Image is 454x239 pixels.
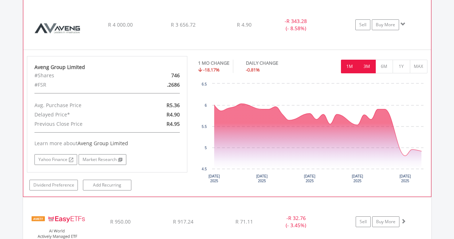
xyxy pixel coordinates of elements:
[198,60,229,66] div: 1 MO CHANGE
[372,19,399,30] a: Buy More
[171,21,196,28] span: R 3 656.72
[304,174,315,183] text: [DATE] 2025
[29,119,133,129] div: Previous Close Price
[29,71,133,80] div: #Shares
[410,60,427,73] button: MAX
[341,60,359,73] button: 1M
[352,174,363,183] text: [DATE] 2025
[246,60,303,66] div: DAILY CHANGE
[78,140,128,147] span: Aveng Group Limited
[133,71,185,80] div: 746
[209,174,220,183] text: [DATE] 2025
[203,66,220,73] span: -18.17%
[399,174,411,183] text: [DATE] 2025
[235,218,253,225] span: R 71.11
[198,80,427,188] div: Chart. Highcharts interactive chart.
[79,154,126,165] a: Market Research
[29,110,133,119] div: Delayed Price*
[202,167,207,171] text: 4.5
[167,120,180,127] span: R4.95
[375,60,393,73] button: 6M
[286,18,307,24] span: R 343.28
[355,19,370,30] a: Sell
[34,154,77,165] a: Yahoo Finance
[34,140,180,147] div: Learn more about
[205,104,207,107] text: 6
[205,146,207,150] text: 5
[356,216,371,227] a: Sell
[173,218,193,225] span: R 917.24
[198,80,427,188] svg: Interactive chart
[202,125,207,129] text: 5.5
[83,180,131,190] a: Add Recurring
[237,21,252,28] span: R 4.90
[110,218,131,225] span: R 950.00
[393,60,410,73] button: 1Y
[372,216,399,227] a: Buy More
[202,82,207,86] text: 6.5
[133,80,185,89] div: .2686
[29,101,133,110] div: Avg. Purchase Price
[256,174,268,183] text: [DATE] 2025
[288,215,306,221] span: R 32.76
[358,60,376,73] button: 3M
[246,66,260,73] span: -0.81%
[27,9,89,48] img: EQU.ZA.AEG.png
[108,21,133,28] span: R 4 000.00
[29,180,78,190] a: Dividend Preference
[167,102,180,109] span: R5.36
[167,111,180,118] span: R4.90
[34,64,180,71] div: Aveng Group Limited
[29,80,133,89] div: #FSR
[269,215,323,229] div: - (- 3.45%)
[269,18,323,32] div: - (- 8.58%)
